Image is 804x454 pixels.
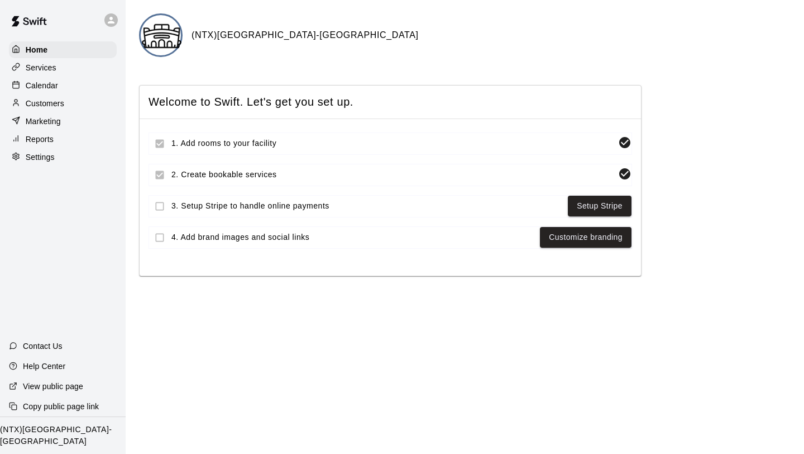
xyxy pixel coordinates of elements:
a: Services [9,59,117,76]
p: Marketing [26,116,61,127]
p: View public page [23,381,83,392]
p: Contact Us [23,340,63,352]
p: Services [26,62,56,73]
button: Customize branding [540,227,631,248]
a: Settings [9,149,117,165]
p: Settings [26,152,55,163]
span: 2. Create bookable services [171,169,614,181]
button: Setup Stripe [568,196,631,216]
a: Customize branding [549,230,623,244]
p: Customers [26,98,64,109]
p: Help Center [23,361,65,372]
a: Setup Stripe [577,199,623,213]
a: Reports [9,131,117,148]
p: Home [26,44,48,55]
span: 3. Setup Stripe to handle online payments [171,200,563,212]
a: Home [9,41,117,58]
p: Calendar [26,80,58,91]
h6: (NTX)[GEOGRAPHIC_DATA]-[GEOGRAPHIC_DATA] [192,28,419,42]
a: Customers [9,95,117,112]
a: Calendar [9,77,117,94]
a: Marketing [9,113,117,130]
img: (NTX)Fort Worth-Central logo [141,15,183,57]
span: Welcome to Swift. Let's get you set up. [149,94,632,110]
p: Copy public page link [23,401,99,412]
p: Reports [26,134,54,145]
span: 1. Add rooms to your facility [171,138,614,149]
span: 4. Add brand images and social links [171,231,535,243]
